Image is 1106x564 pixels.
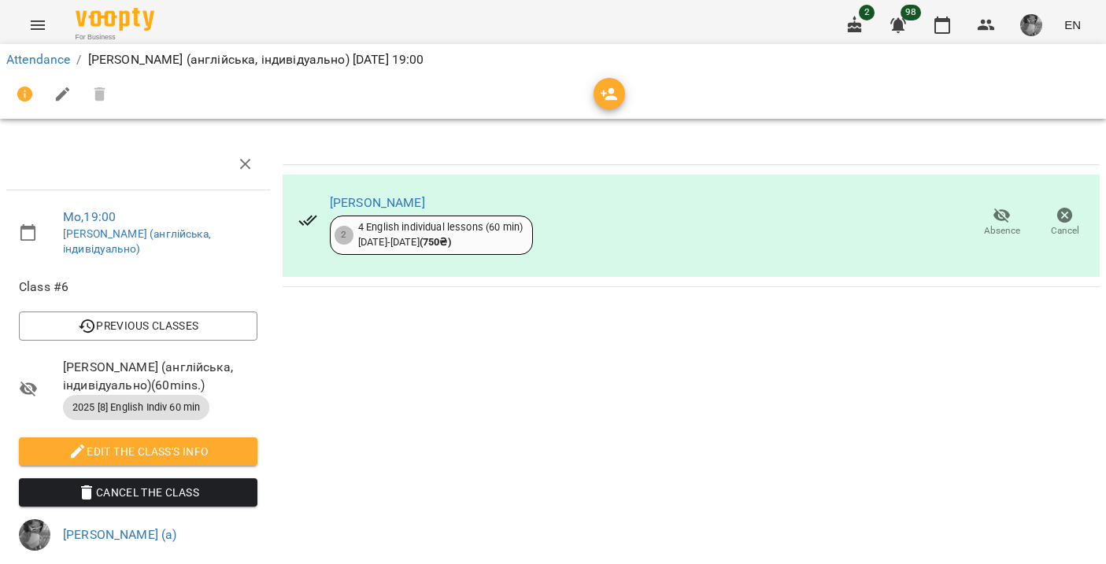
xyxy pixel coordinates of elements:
img: d8a229def0a6a8f2afd845e9c03c6922.JPG [19,519,50,551]
img: d8a229def0a6a8f2afd845e9c03c6922.JPG [1020,14,1042,36]
button: Absence [971,201,1034,245]
span: [PERSON_NAME] (англійська, індивідуально) ( 60 mins. ) [63,358,257,395]
div: 2 [335,226,353,245]
span: EN [1064,17,1081,33]
button: Cancel the class [19,478,257,507]
span: 2 [859,5,875,20]
span: Cancel the class [31,483,245,502]
span: 98 [901,5,921,20]
li: / [76,50,81,69]
span: Absence [984,224,1020,238]
p: [PERSON_NAME] (англійська, індивідуально) [DATE] 19:00 [88,50,424,69]
a: [PERSON_NAME] [330,195,425,210]
button: EN [1058,10,1087,39]
span: Edit the class's Info [31,442,245,461]
span: 2025 [8] English Indiv 60 min [63,400,209,415]
nav: breadcrumb [6,50,1100,69]
span: Class #6 [19,278,257,297]
button: Edit the class's Info [19,437,257,466]
button: Cancel [1034,201,1097,245]
button: Menu [19,6,57,44]
img: Voopty Logo [76,8,154,31]
div: 4 English individual lessons (60 min) [DATE] - [DATE] [358,220,523,249]
span: Cancel [1051,224,1079,238]
span: Previous Classes [31,316,245,335]
a: [PERSON_NAME] (англійська, індивідуально) [63,227,211,256]
span: For Business [76,32,154,42]
button: Previous Classes [19,311,257,340]
a: Mo , 19:00 [63,209,116,224]
a: Attendance [6,52,70,67]
b: ( 750 ₴ ) [420,236,451,248]
a: [PERSON_NAME] (а) [63,527,177,542]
